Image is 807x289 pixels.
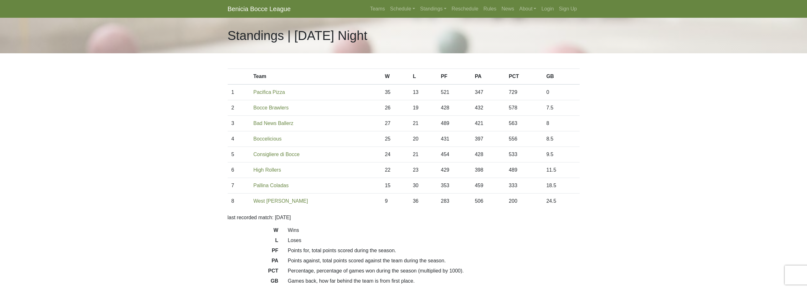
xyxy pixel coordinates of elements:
dt: L [223,237,283,247]
td: 9.5 [543,147,580,162]
td: 21 [409,147,437,162]
th: PA [471,69,505,85]
td: 283 [437,194,471,209]
td: 23 [409,162,437,178]
td: 729 [505,84,543,100]
a: Boccelicious [253,136,282,141]
a: Pallina Coladas [253,183,289,188]
dt: GB [223,277,283,287]
td: 35 [381,84,409,100]
td: 3 [228,116,250,131]
td: 533 [505,147,543,162]
a: Bad News Ballerz [253,121,293,126]
dd: Loses [283,237,584,244]
td: 578 [505,100,543,116]
a: Standings [418,3,449,15]
a: Rules [481,3,499,15]
dd: Percentage, percentage of games won during the season (multiplied by 1000). [283,267,584,275]
th: PCT [505,69,543,85]
a: West [PERSON_NAME] [253,198,308,204]
td: 454 [437,147,471,162]
td: 25 [381,131,409,147]
a: Reschedule [449,3,481,15]
td: 7.5 [543,100,580,116]
td: 421 [471,116,505,131]
td: 200 [505,194,543,209]
td: 2 [228,100,250,116]
a: About [517,3,539,15]
th: Team [250,69,381,85]
dd: Points for, total points scored during the season. [283,247,584,254]
td: 36 [409,194,437,209]
a: Schedule [387,3,418,15]
td: 15 [381,178,409,194]
td: 429 [437,162,471,178]
td: 9 [381,194,409,209]
td: 24.5 [543,194,580,209]
th: PF [437,69,471,85]
h1: Standings | [DATE] Night [228,28,368,43]
td: 333 [505,178,543,194]
a: Bocce Brawlers [253,105,289,110]
td: 21 [409,116,437,131]
td: 18.5 [543,178,580,194]
a: Sign Up [556,3,580,15]
td: 24 [381,147,409,162]
a: Login [539,3,556,15]
td: 26 [381,100,409,116]
td: 13 [409,84,437,100]
td: 11.5 [543,162,580,178]
td: 1 [228,84,250,100]
p: last recorded match: [DATE] [228,214,580,221]
td: 5 [228,147,250,162]
td: 428 [437,100,471,116]
td: 489 [437,116,471,131]
a: Consigliere di Bocce [253,152,300,157]
a: Pacifica Pizza [253,89,285,95]
td: 4 [228,131,250,147]
a: News [499,3,517,15]
td: 6 [228,162,250,178]
td: 428 [471,147,505,162]
td: 19 [409,100,437,116]
dt: PCT [223,267,283,277]
dt: W [223,227,283,237]
dt: PA [223,257,283,267]
td: 30 [409,178,437,194]
td: 432 [471,100,505,116]
td: 556 [505,131,543,147]
td: 506 [471,194,505,209]
td: 489 [505,162,543,178]
td: 7 [228,178,250,194]
dd: Wins [283,227,584,234]
a: Benicia Bocce League [228,3,291,15]
a: High Rollers [253,167,281,173]
td: 27 [381,116,409,131]
td: 20 [409,131,437,147]
td: 8 [543,116,580,131]
td: 398 [471,162,505,178]
a: Teams [368,3,387,15]
td: 459 [471,178,505,194]
td: 353 [437,178,471,194]
dd: Points against, total points scored against the team during the season. [283,257,584,265]
th: GB [543,69,580,85]
td: 521 [437,84,471,100]
dd: Games back, how far behind the team is from first place. [283,277,584,285]
th: W [381,69,409,85]
td: 22 [381,162,409,178]
td: 8 [228,194,250,209]
th: L [409,69,437,85]
td: 397 [471,131,505,147]
td: 0 [543,84,580,100]
td: 347 [471,84,505,100]
dt: PF [223,247,283,257]
td: 563 [505,116,543,131]
td: 431 [437,131,471,147]
td: 8.5 [543,131,580,147]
